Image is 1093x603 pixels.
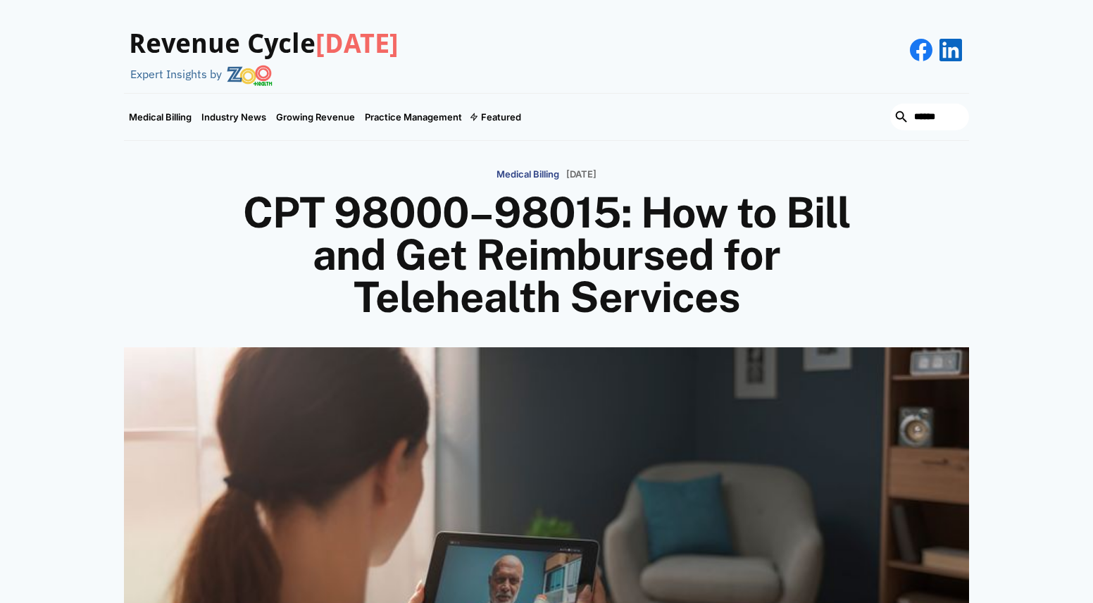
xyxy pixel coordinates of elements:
p: [DATE] [566,169,597,180]
a: Revenue Cycle[DATE]Expert Insights by [124,14,399,86]
h3: Revenue Cycle [129,28,399,61]
div: Expert Insights by [130,68,222,81]
a: Practice Management [360,94,467,140]
a: Medical Billing [124,94,196,140]
a: Growing Revenue [271,94,360,140]
p: Medical Billing [496,169,559,180]
a: Industry News [196,94,271,140]
a: Medical Billing [496,162,559,185]
span: [DATE] [316,28,399,59]
h1: CPT 98000–98015: How to Bill and Get Reimbursed for Telehealth Services [208,192,885,318]
div: Featured [481,111,521,123]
